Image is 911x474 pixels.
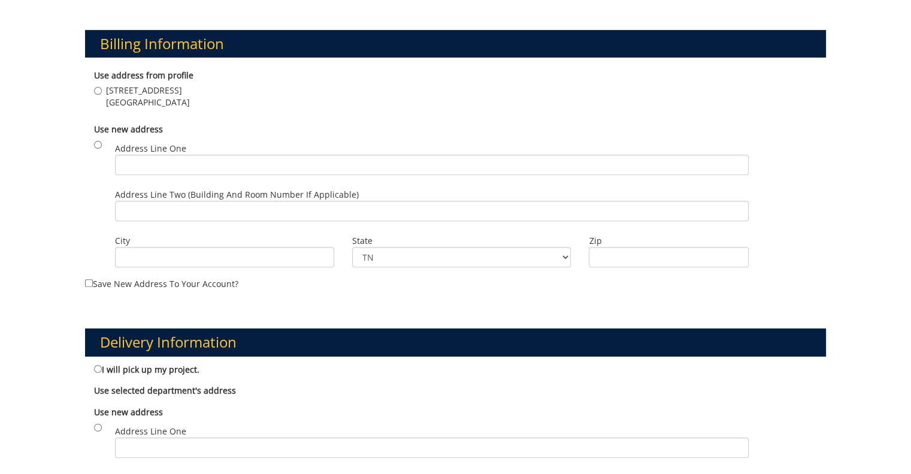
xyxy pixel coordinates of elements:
[115,155,749,175] input: Address Line One
[115,437,749,458] input: Address Line One
[115,425,749,458] label: Address Line One
[94,406,163,418] b: Use new address
[106,96,190,108] span: [GEOGRAPHIC_DATA]
[589,247,749,267] input: Zip
[94,123,163,135] b: Use new address
[352,235,571,247] label: State
[115,247,334,267] input: City
[115,201,749,221] input: Address Line Two (Building and Room Number if applicable)
[115,189,749,221] label: Address Line Two (Building and Room Number if applicable)
[85,279,93,287] input: Save new address to your account?
[94,363,199,376] label: I will pick up my project.
[94,385,236,396] b: Use selected department's address
[94,365,102,373] input: I will pick up my project.
[589,235,749,247] label: Zip
[115,143,749,175] label: Address Line One
[106,84,190,96] span: [STREET_ADDRESS]
[94,70,193,81] b: Use address from profile
[85,328,827,356] h3: Delivery Information
[115,235,334,247] label: City
[94,87,102,95] input: [STREET_ADDRESS] [GEOGRAPHIC_DATA]
[85,30,827,58] h3: Billing Information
